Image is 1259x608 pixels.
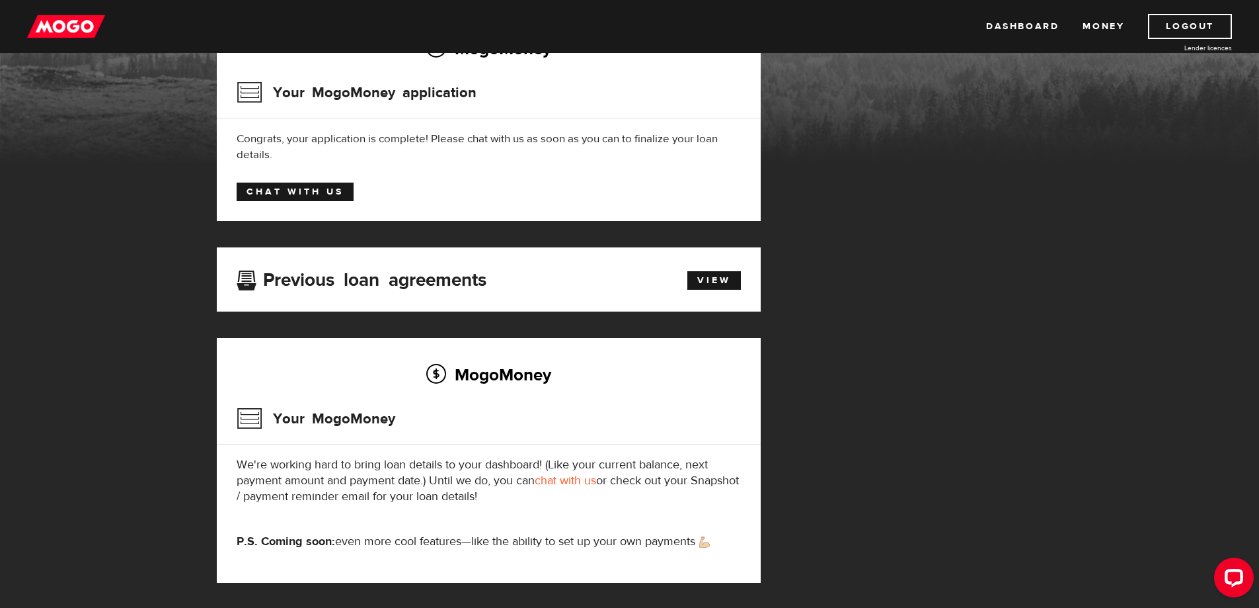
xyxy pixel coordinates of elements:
a: chat with us [535,473,596,488]
h3: Your MogoMoney application [237,75,477,110]
a: Logout [1148,14,1232,39]
a: Chat with us [237,183,354,201]
a: View [687,271,741,290]
a: Lender licences [1133,43,1232,53]
h2: MogoMoney [237,361,741,388]
p: even more cool features—like the ability to set up your own payments [237,534,741,550]
iframe: LiveChat chat widget [1203,552,1259,608]
div: Congrats, your application is complete! Please chat with us as soon as you can to finalize your l... [237,131,741,163]
h3: Previous loan agreements [237,269,486,286]
img: strong arm emoji [699,537,710,548]
a: Dashboard [986,14,1059,39]
a: Money [1083,14,1124,39]
img: mogo_logo-11ee424be714fa7cbb0f0f49df9e16ec.png [27,14,105,39]
p: We're working hard to bring loan details to your dashboard! (Like your current balance, next paym... [237,457,741,505]
h3: Your MogoMoney [237,402,395,436]
strong: P.S. Coming soon: [237,534,335,549]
